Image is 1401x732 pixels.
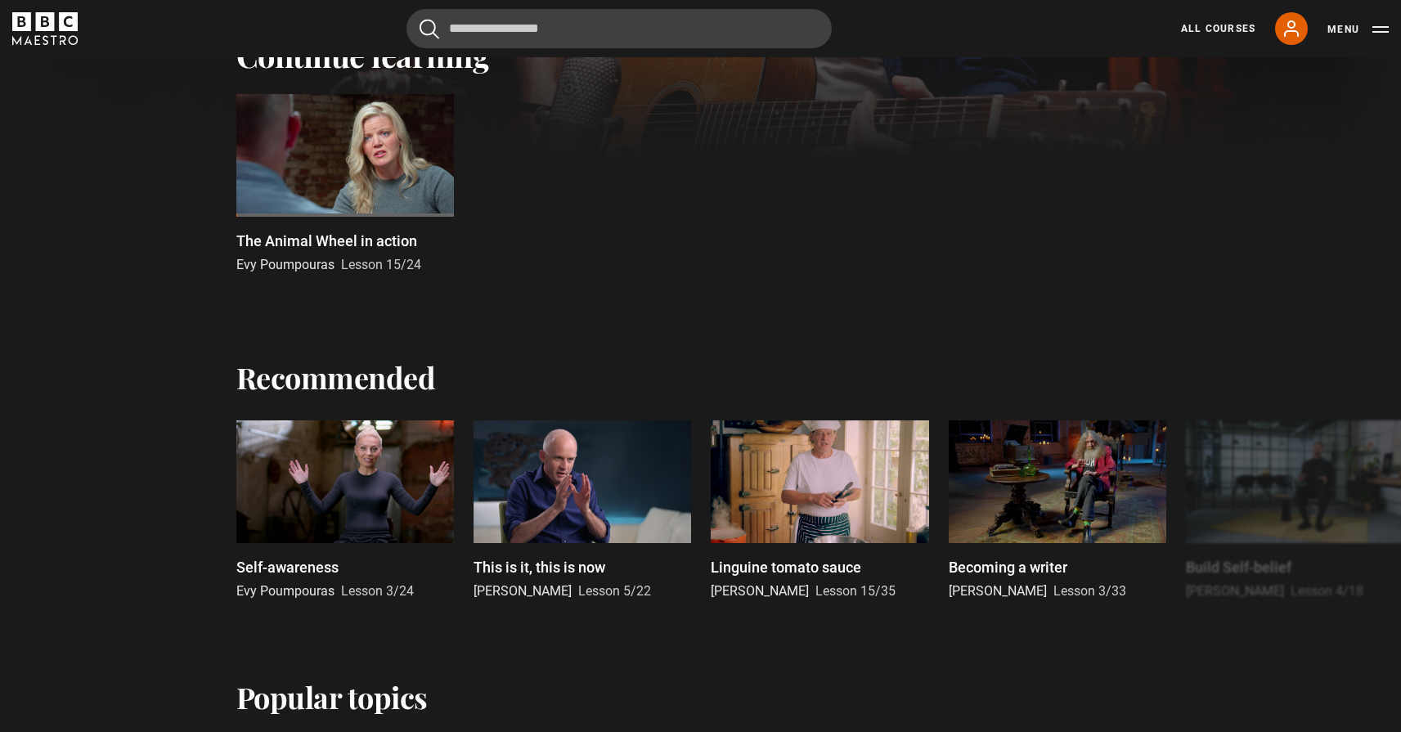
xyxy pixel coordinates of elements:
[711,556,861,578] p: Linguine tomato sauce
[406,9,832,48] input: Search
[341,257,421,272] span: Lesson 15/24
[1181,21,1255,36] a: All Courses
[236,257,335,272] span: Evy Poumpouras
[711,420,928,601] a: Linguine tomato sauce [PERSON_NAME] Lesson 15/35
[474,420,691,601] a: This is it, this is now [PERSON_NAME] Lesson 5/22
[578,583,651,599] span: Lesson 5/22
[236,230,417,252] p: The Animal Wheel in action
[1291,583,1363,599] span: Lesson 4/18
[949,556,1067,578] p: Becoming a writer
[236,583,335,599] span: Evy Poumpouras
[236,680,428,714] h2: Popular topics
[420,19,439,39] button: Submit the search query
[1186,583,1284,599] span: [PERSON_NAME]
[474,583,572,599] span: [PERSON_NAME]
[1186,556,1291,578] p: Build Self-belief
[815,583,896,599] span: Lesson 15/35
[949,583,1047,599] span: [PERSON_NAME]
[236,556,339,578] p: Self-awareness
[236,94,454,275] a: The Animal Wheel in action Evy Poumpouras Lesson 15/24
[711,583,809,599] span: [PERSON_NAME]
[949,420,1166,601] a: Becoming a writer [PERSON_NAME] Lesson 3/33
[1053,583,1126,599] span: Lesson 3/33
[236,360,436,394] h2: Recommended
[12,12,78,45] svg: BBC Maestro
[236,420,454,601] a: Self-awareness Evy Poumpouras Lesson 3/24
[236,37,1165,74] h2: Continue learning
[341,583,414,599] span: Lesson 3/24
[474,556,605,578] p: This is it, this is now
[1327,21,1389,38] button: Toggle navigation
